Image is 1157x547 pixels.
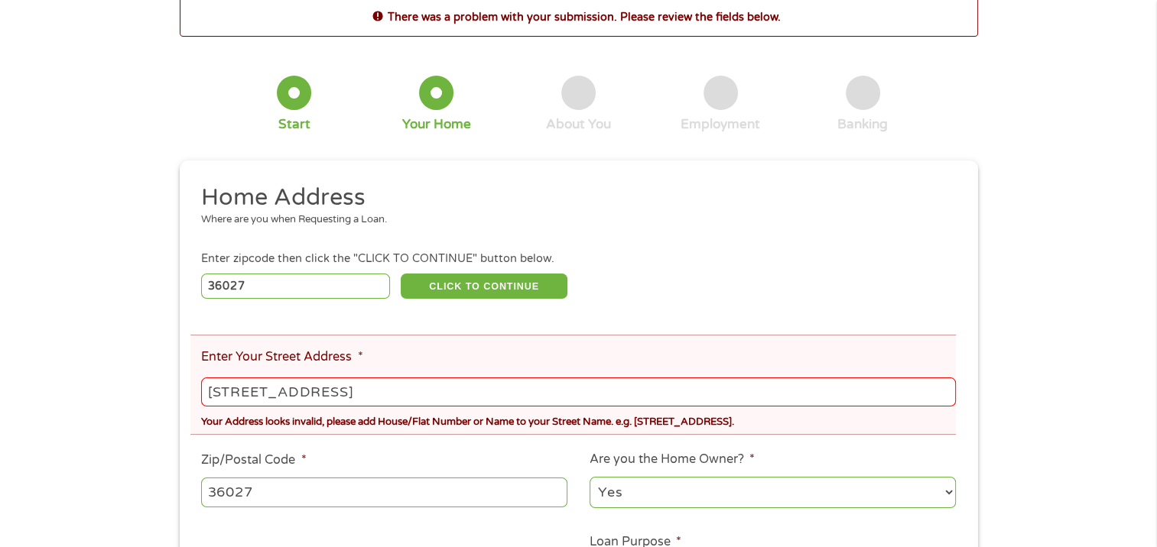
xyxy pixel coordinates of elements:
[201,452,306,468] label: Zip/Postal Code
[201,251,955,267] div: Enter zipcode then click the "CLICK TO CONTINUE" button below.
[201,273,390,299] input: Enter Zipcode (e.g 01510)
[546,116,611,133] div: About You
[681,116,760,133] div: Employment
[201,183,944,213] h2: Home Address
[180,8,977,25] h2: There was a problem with your submission. Please review the fields below.
[402,116,471,133] div: Your Home
[278,116,310,133] div: Start
[401,273,567,299] button: CLICK TO CONTINUE
[837,116,888,133] div: Banking
[201,377,955,406] input: 1 Main Street
[201,212,944,228] div: Where are you when Requesting a Loan.
[201,409,955,430] div: Your Address looks invalid, please add House/Flat Number or Name to your Street Name. e.g. [STREE...
[590,452,755,468] label: Are you the Home Owner?
[201,349,362,365] label: Enter Your Street Address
